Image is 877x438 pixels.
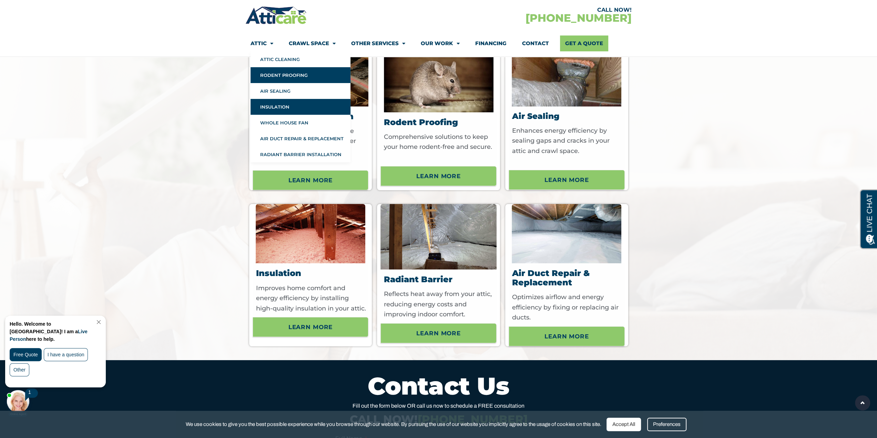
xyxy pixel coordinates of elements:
[512,126,623,166] p: Enhances energy efficiency by sealing gaps and cracks in your attic and crawl space.
[421,35,459,51] a: Our Work
[186,420,601,429] span: We use cookies to give you the best possible experience while you browse through our website. By ...
[288,321,333,333] span: Learn More
[647,418,686,431] div: Preferences
[416,327,461,339] span: Learn More
[256,269,367,278] h3: Insulation
[251,131,350,146] a: Air Duct Repair & Replacement
[509,170,625,190] a: Learn More
[251,35,626,51] nav: Menu
[353,403,524,409] span: Fill out the form below OR call us now to schedule a FREE consultation
[384,289,495,320] p: Reflects heat away from your attic, reducing energy costs and improving indoor comfort.
[416,170,461,182] span: Learn More
[522,35,549,51] a: Contact
[251,67,350,83] a: Rodent Proofing
[288,174,333,186] span: Learn More
[289,35,336,51] a: Crawl Space
[384,132,495,163] p: Comprehensive solutions to keep your home rodent-free and secure.
[251,51,350,162] ul: Attic
[17,6,55,14] span: Opens a chat window
[560,35,608,51] a: Get A Quote
[253,317,369,337] a: Learn More
[384,118,495,127] h3: Rodent Proofing
[251,115,350,131] a: Whole House Fan
[544,330,589,342] span: Learn More
[251,35,273,51] a: Attic
[380,166,497,186] a: Learn More
[512,112,623,121] h3: Air Sealing
[351,35,405,51] a: Other Services
[253,170,369,190] a: Learn More
[251,51,350,67] a: Attic Cleaning
[251,83,350,99] a: Air Sealing
[606,418,641,431] div: Accept All
[249,374,628,398] h2: Contact Us
[509,326,625,346] a: Learn More
[384,39,493,112] img: Rodent diseases
[384,275,495,284] h3: Radiant Barrier
[256,283,367,314] p: Improves home comfort and energy efficiency by installing high-quality insulation in your attic.
[438,7,631,13] div: CALL NOW!
[475,35,506,51] a: Financing
[544,174,589,186] span: Learn More
[251,146,350,162] a: Radiant Barrier Installation
[3,314,114,417] iframe: Chat Invitation
[251,99,350,115] a: Insulation
[512,292,623,323] p: Optimizes airflow and energy efficiency by fixing or replacing air ducts.
[380,323,497,343] a: Learn More
[512,269,623,287] h3: Air Duct Repair & Replacement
